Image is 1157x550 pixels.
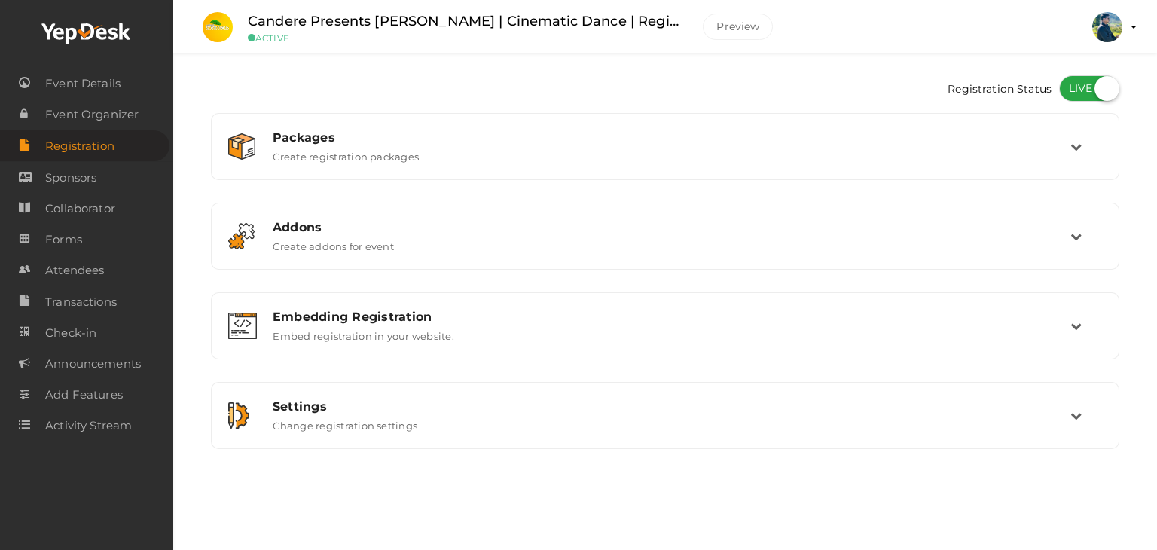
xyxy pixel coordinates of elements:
span: Check-in [45,318,96,348]
span: Event Details [45,69,121,99]
span: Sponsors [45,163,96,193]
div: Addons [273,220,1070,234]
label: Candere Presents [PERSON_NAME] | Cinematic Dance | Registration [248,11,680,32]
img: setting.svg [228,402,249,429]
img: embed.svg [228,313,257,339]
img: addon.svg [228,223,255,249]
button: Preview [703,14,773,40]
span: Event Organizer [45,99,139,130]
span: Forms [45,225,82,255]
div: Settings [273,399,1070,414]
img: 3WRJEMHM_small.png [203,12,233,42]
a: Addons Create addons for event [219,241,1111,255]
small: ACTIVE [248,32,680,44]
span: Add Features [45,380,123,410]
div: Embedding Registration [273,310,1070,324]
span: Registration Status [948,75,1052,105]
a: Settings Change registration settings [219,420,1111,435]
label: Embed registration in your website. [273,324,453,342]
span: Announcements [45,349,141,379]
span: Activity Stream [45,411,132,441]
div: Packages [273,130,1070,145]
span: Collaborator [45,194,115,224]
label: Create addons for event [273,234,394,252]
label: Change registration settings [273,414,417,432]
span: Registration [45,131,114,161]
img: ACg8ocImFeownhHtboqxd0f2jP-n9H7_i8EBYaAdPoJXQiB63u4xhcvD=s100 [1092,12,1122,42]
a: Packages Create registration packages [219,151,1111,166]
label: Create registration packages [273,145,419,163]
span: Attendees [45,255,104,286]
a: Embedding Registration Embed registration in your website. [219,331,1111,345]
img: box.svg [228,133,255,160]
span: Transactions [45,287,117,317]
